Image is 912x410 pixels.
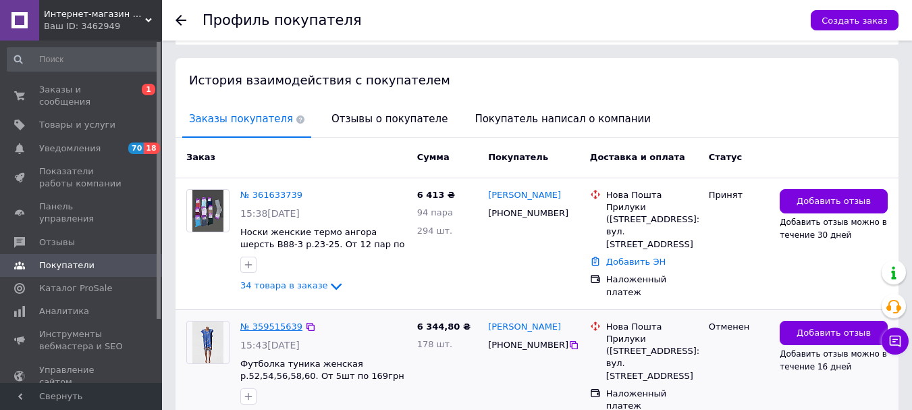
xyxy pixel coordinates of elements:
div: [PHONE_NUMBER] [485,336,568,354]
h1: Профиль покупателя [203,12,362,28]
a: Фото товару [186,321,230,364]
button: Добавить отзыв [780,189,888,214]
button: Создать заказ [811,10,898,30]
span: Добавить отзыв можно в течение 16 дней [780,349,887,371]
div: Принят [709,189,770,201]
span: 15:38[DATE] [240,208,300,219]
span: Статус [709,152,743,162]
span: Создать заказ [822,16,888,26]
input: Поиск [7,47,159,72]
span: Отзывы о покупателе [325,102,454,136]
img: Фото товару [192,322,224,363]
span: 70 [128,143,144,154]
span: Доставка и оплата [590,152,685,162]
a: [PERSON_NAME] [488,189,561,202]
span: Инструменты вебмастера и SEO [39,328,125,353]
div: [PHONE_NUMBER] [485,205,568,222]
a: № 359515639 [240,322,302,332]
span: Заказы покупателя [182,102,311,136]
span: Показатели работы компании [39,165,125,190]
span: Заказ [186,152,215,162]
div: Ваш ID: 3462949 [44,20,162,32]
span: 294 шт. [417,226,453,236]
a: Добавить ЭН [606,257,666,267]
a: 34 товара в заказе [240,280,344,290]
div: Отменен [709,321,770,333]
div: Нова Пошта [606,189,698,201]
span: 15:43[DATE] [240,340,300,351]
span: Покупатели [39,259,95,272]
span: Уведомления [39,143,101,155]
span: 34 товара в заказе [240,280,328,290]
span: Отзывы [39,236,75,249]
a: [PERSON_NAME] [488,321,561,334]
span: 94 пара [417,207,453,217]
span: 6 413 ₴ [417,190,455,200]
button: Чат с покупателем [882,328,909,355]
span: 1 [142,84,155,95]
span: Панель управления [39,201,125,225]
span: 6 344,80 ₴ [417,322,471,332]
div: Наложенный платеж [606,274,698,298]
div: Прилуки ([STREET_ADDRESS]: вул. [STREET_ADDRESS] [606,201,698,251]
a: Футболка туника женская р.52,54,56,58,60. От 5шт по 169грн [240,359,404,382]
a: № 361633739 [240,190,302,200]
span: Добавить отзыв можно в течение 30 дней [780,217,887,239]
img: Фото товару [192,190,224,232]
span: Управление сайтом [39,364,125,388]
a: Носки женские термо ангора шерсть В88-3 р.23-25. От 12 пар по 21грн [240,227,405,262]
span: Аналитика [39,305,89,317]
a: Фото товару [186,189,230,232]
span: 178 шт. [417,339,453,349]
span: Покупатель написал о компании [468,102,658,136]
span: Каталог ProSale [39,282,112,294]
span: Сумма [417,152,450,162]
span: История взаимодействия с покупателем [189,73,450,87]
span: Товары и услуги [39,119,115,131]
span: Покупатель [488,152,548,162]
div: Прилуки ([STREET_ADDRESS]: вул. [STREET_ADDRESS] [606,333,698,382]
span: Интернет-магазин "Sens" [44,8,145,20]
span: Заказы и сообщения [39,84,125,108]
div: Вернуться назад [176,15,186,26]
span: 18 [144,143,159,154]
span: Добавить отзыв [797,195,871,208]
div: Нова Пошта [606,321,698,333]
span: Добавить отзыв [797,327,871,340]
button: Добавить отзыв [780,321,888,346]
